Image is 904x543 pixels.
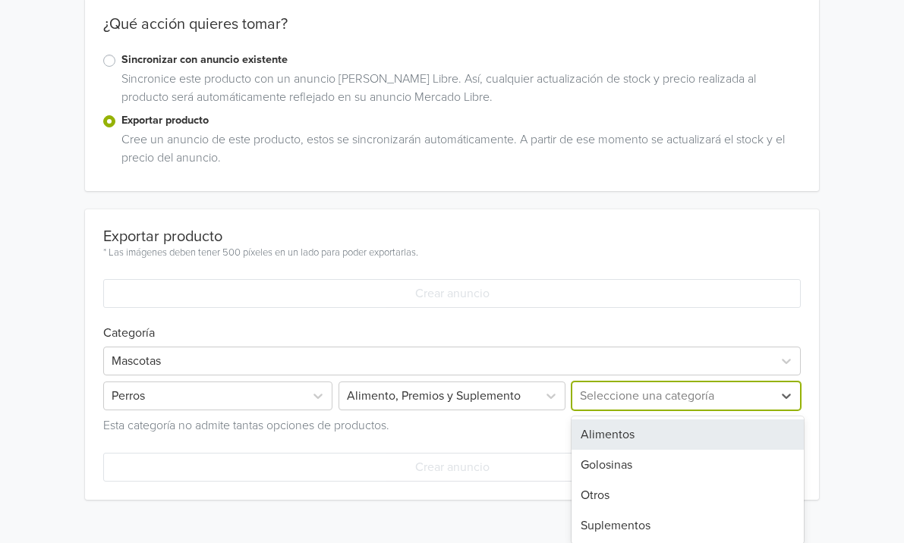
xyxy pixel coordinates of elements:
[121,52,802,68] label: Sincronizar con anuncio existente
[572,450,804,480] div: Golosinas
[103,453,802,482] button: Crear anuncio
[115,130,802,173] div: Cree un anuncio de este producto, estos se sincronizarán automáticamente. A partir de ese momento...
[103,410,802,435] div: Esta categoría no admite tantas opciones de productos.
[85,15,820,52] div: ¿Qué acción quieres tomar?
[103,246,418,261] div: * Las imágenes deben tener 500 píxeles en un lado para poder exportarlas.
[103,279,802,308] button: Crear anuncio
[121,112,802,129] label: Exportar producto
[572,510,804,541] div: Suplementos
[103,228,418,246] div: Exportar producto
[115,70,802,112] div: Sincronice este producto con un anuncio [PERSON_NAME] Libre. Así, cualquier actualización de stoc...
[103,308,802,341] h6: Categoría
[572,480,804,510] div: Otros
[572,419,804,450] div: Alimentos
